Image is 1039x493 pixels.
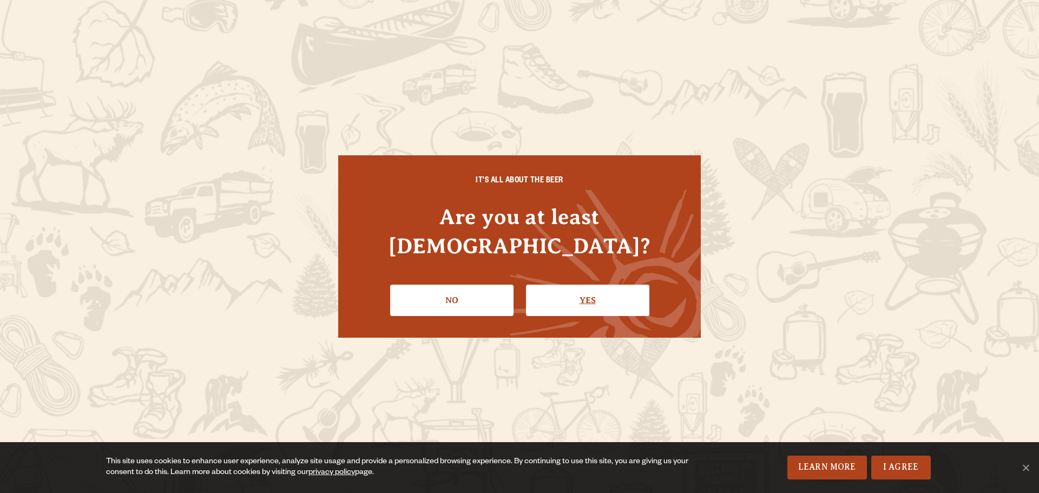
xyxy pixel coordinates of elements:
h4: Are you at least [DEMOGRAPHIC_DATA]? [360,202,679,260]
a: No [390,285,514,316]
span: No [1020,462,1031,473]
div: This site uses cookies to enhance user experience, analyze site usage and provide a personalized ... [106,457,697,478]
a: Learn More [787,456,867,479]
h6: IT'S ALL ABOUT THE BEER [360,177,679,187]
a: privacy policy [308,469,355,477]
a: I Agree [871,456,931,479]
a: Confirm I'm 21 or older [526,285,649,316]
